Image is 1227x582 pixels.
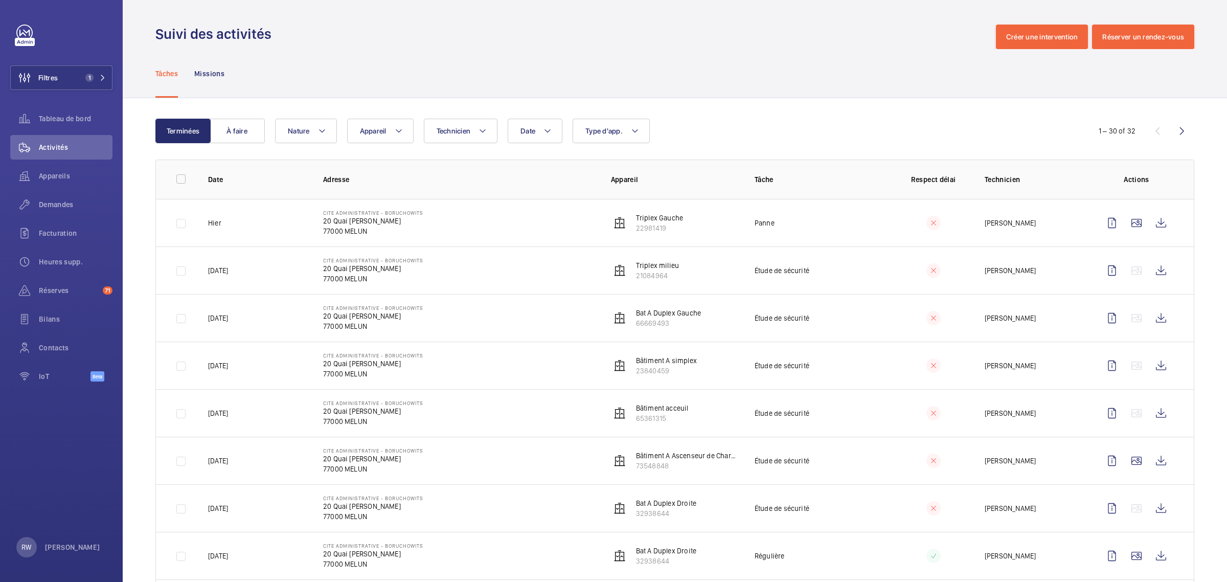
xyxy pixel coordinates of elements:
p: Régulière [755,551,785,561]
p: [PERSON_NAME] [985,265,1036,276]
p: Étude de sécurité [755,408,809,418]
p: 77000 MELUN [323,369,423,379]
p: [DATE] [208,503,228,513]
p: 73548848 [636,461,738,471]
p: 65361315 [636,413,689,423]
p: 21084964 [636,271,679,281]
p: 66669493 [636,318,701,328]
p: [PERSON_NAME] [985,313,1036,323]
p: 77000 MELUN [323,511,423,522]
p: Bat A Duplex Gauche [636,308,701,318]
button: Filtres1 [10,65,112,90]
button: Réserver un rendez-vous [1092,25,1194,49]
p: 20 Quai [PERSON_NAME] [323,216,423,226]
p: Étude de sécurité [755,361,809,371]
span: Tableau de bord [39,114,112,124]
p: Technicien [985,174,1083,185]
span: Réserves [39,285,99,296]
p: [DATE] [208,361,228,371]
h1: Suivi des activités [155,25,278,43]
p: 20 Quai [PERSON_NAME] [323,406,423,416]
p: Bâtiment A Ascenseur de Charge [636,451,738,461]
div: 1 – 30 of 32 [1099,126,1135,136]
p: [PERSON_NAME] [985,456,1036,466]
p: 20 Quai [PERSON_NAME] [323,501,423,511]
p: 77000 MELUN [323,226,423,236]
button: Type d'app. [573,119,650,143]
p: [DATE] [208,313,228,323]
img: elevator.svg [613,502,626,514]
span: Heures supp. [39,257,112,267]
p: [PERSON_NAME] [985,408,1036,418]
p: 20 Quai [PERSON_NAME] [323,359,423,369]
button: Date [508,119,562,143]
span: Date [520,127,535,135]
p: 23840459 [636,366,697,376]
p: Triplex milieu [636,260,679,271]
p: Étude de sécurité [755,456,809,466]
p: Cite Administrative - BORUCHOWITS [323,305,423,311]
p: 20 Quai [PERSON_NAME] [323,263,423,274]
span: Beta [90,371,104,382]
p: [PERSON_NAME] [985,503,1036,513]
p: Bâtiment acceuil [636,403,689,413]
p: Cite Administrative - BORUCHOWITS [323,543,423,549]
p: Hier [208,218,221,228]
p: Étude de sécurité [755,265,809,276]
button: Créer une intervention [996,25,1088,49]
p: 20 Quai [PERSON_NAME] [323,311,423,321]
span: Facturation [39,228,112,238]
img: elevator.svg [613,407,626,419]
p: [PERSON_NAME] [45,542,100,552]
button: Nature [275,119,337,143]
span: Technicien [437,127,471,135]
p: Cite Administrative - BORUCHOWITS [323,210,423,216]
p: 77000 MELUN [323,274,423,284]
p: [DATE] [208,408,228,418]
p: [PERSON_NAME] [985,361,1036,371]
p: [DATE] [208,456,228,466]
p: RW [21,542,31,552]
span: Filtres [38,73,58,83]
p: Étude de sécurité [755,313,809,323]
p: 77000 MELUN [323,464,423,474]
p: 20 Quai [PERSON_NAME] [323,454,423,464]
img: elevator.svg [613,455,626,467]
img: elevator.svg [613,312,626,324]
p: Actions [1100,174,1173,185]
p: Tâches [155,69,178,79]
span: Bilans [39,314,112,324]
p: Missions [194,69,224,79]
p: Cite Administrative - BORUCHOWITS [323,495,423,501]
img: elevator.svg [613,264,626,277]
p: Date [208,174,307,185]
span: Activités [39,142,112,152]
button: Technicien [424,119,498,143]
span: Appareil [360,127,387,135]
p: 20 Quai [PERSON_NAME] [323,549,423,559]
p: 77000 MELUN [323,416,423,427]
span: Contacts [39,343,112,353]
p: Adresse [323,174,595,185]
p: Cite Administrative - BORUCHOWITS [323,447,423,454]
p: [DATE] [208,265,228,276]
p: 32938644 [636,508,696,519]
p: Bat A Duplex Droite [636,498,696,508]
p: Bâtiment A simplex [636,355,697,366]
p: 32938644 [636,556,696,566]
p: Cite Administrative - BORUCHOWITS [323,400,423,406]
button: À faire [210,119,265,143]
p: Tâche [755,174,882,185]
p: [PERSON_NAME] [985,551,1036,561]
p: Panne [755,218,775,228]
span: IoT [39,371,90,382]
p: 77000 MELUN [323,559,423,569]
p: Appareil [611,174,738,185]
button: Terminées [155,119,211,143]
p: 77000 MELUN [323,321,423,331]
p: [PERSON_NAME] [985,218,1036,228]
span: Demandes [39,199,112,210]
span: Nature [288,127,310,135]
img: elevator.svg [613,550,626,562]
p: Respect délai [898,174,968,185]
